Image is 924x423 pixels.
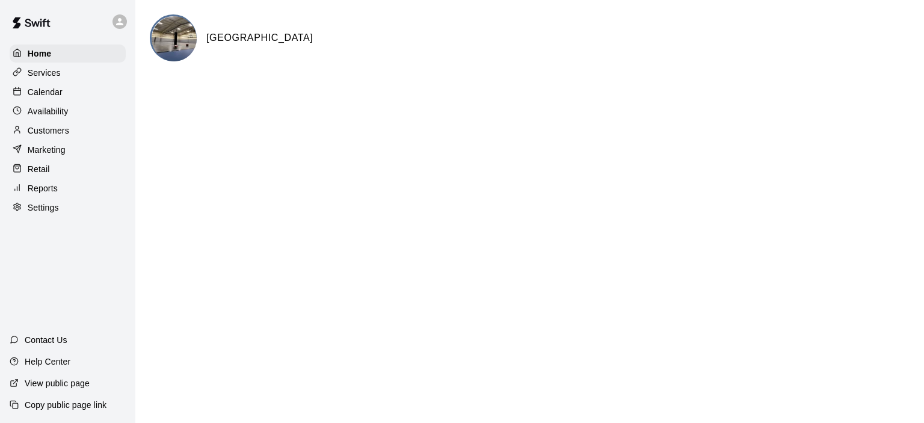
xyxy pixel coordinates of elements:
a: Settings [10,199,126,217]
a: Retail [10,160,126,178]
img: Ironline Sports Complex logo [152,16,197,61]
a: Services [10,64,126,82]
a: Calendar [10,83,126,101]
a: Home [10,45,126,63]
a: Marketing [10,141,126,159]
p: Settings [28,202,59,214]
p: Customers [28,125,69,137]
p: Calendar [28,86,63,98]
p: Availability [28,105,69,117]
p: View public page [25,377,90,389]
a: Customers [10,122,126,140]
p: Contact Us [25,334,67,346]
p: Copy public page link [25,399,106,411]
p: Services [28,67,61,79]
p: Help Center [25,356,70,368]
p: Reports [28,182,58,194]
a: Availability [10,102,126,120]
h6: [GEOGRAPHIC_DATA] [206,30,313,46]
p: Marketing [28,144,66,156]
p: Home [28,48,52,60]
p: Retail [28,163,50,175]
a: Reports [10,179,126,197]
